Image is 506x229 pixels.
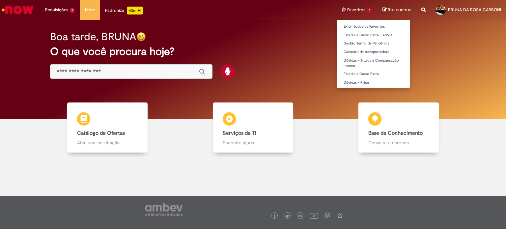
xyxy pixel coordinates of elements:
a: Serviços de TI Encontre ajuda [180,102,326,153]
b: Catálogo de Ofertas [77,130,125,136]
span: More [85,7,95,13]
a: Exibir todos os Favoritos [337,23,410,30]
img: logo_footer_ambev_rotulo_gray.png [145,203,183,216]
div: Padroniza [105,7,143,14]
img: logo_footer_workplace.png [324,213,330,218]
img: logo_footer_linkedin.png [298,214,302,218]
img: logo_footer_naosei.png [337,213,343,218]
span: Rascunhos [388,7,411,13]
h2: O que você procura hoje? [50,46,456,57]
a: Dúvidas - Price [337,79,410,86]
p: Encontre ajuda [223,139,283,146]
a: Estadia e Custo Extra [337,71,410,78]
span: BRUNA DA ROSA CARBONI [448,7,501,13]
img: logo_footer_youtube.png [310,211,318,220]
span: Requisições [45,7,68,13]
ul: Favoritos [337,20,410,88]
span: Favoritos [347,7,365,13]
p: +GenAi [127,7,143,14]
a: Rascunhos [382,7,411,13]
a: Dúvidas - Títulos e Compensação Interna [337,57,410,69]
h2: Boa tarde, BRUNA [50,31,136,43]
p: Abra uma solicitação [77,139,137,146]
a: Estadia e Custo Extra - ASVD [337,32,410,39]
span: 2 [70,8,75,13]
p: Consulte e aprenda [368,139,429,146]
a: Gestão Termo de Pendência [337,40,410,47]
a: Cadastro de transportadora [337,48,410,56]
img: logo_footer_facebook.png [273,215,276,218]
a: Catálogo de Ofertas Abra uma solicitação [35,102,180,153]
b: Serviços de TI [223,130,256,136]
b: Base de Conhecimento [368,130,423,136]
img: happy-face.png [136,32,146,42]
span: 6 [367,8,372,13]
a: Base de Conhecimento Consulte e aprenda [326,102,471,153]
img: logo_footer_twitter.png [286,215,289,218]
img: ServiceNow [1,3,35,16]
